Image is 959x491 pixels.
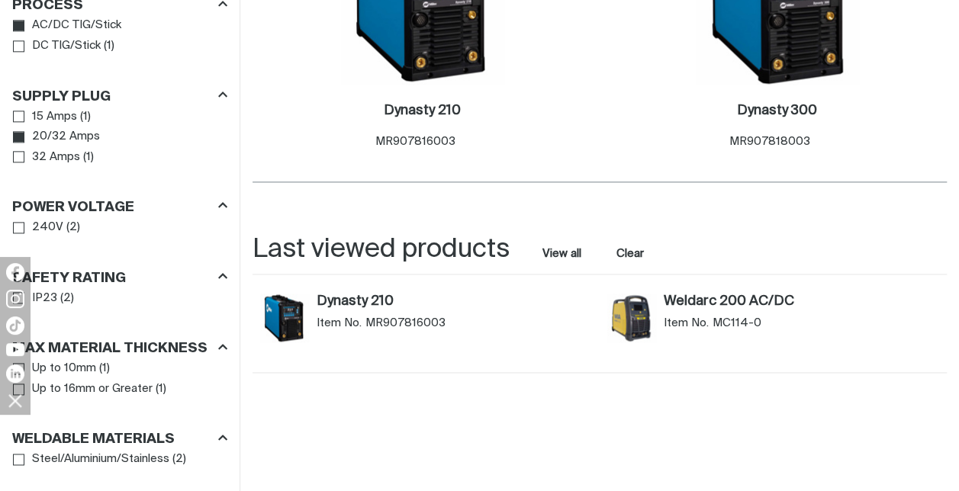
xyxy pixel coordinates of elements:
[13,449,169,470] a: Steel/Aluminium/Stainless
[375,136,455,147] span: MR907816003
[80,108,91,126] span: ( 1 )
[13,379,153,400] a: Up to 16mm or Greater
[12,197,227,217] div: Power Voltage
[12,199,134,217] h3: Power Voltage
[104,37,114,55] span: ( 1 )
[60,290,74,307] span: ( 2 )
[32,451,169,468] span: Steel/Aluminium/Stainless
[12,88,111,106] h3: Supply Plug
[12,85,227,106] div: Supply Plug
[737,104,817,117] h2: Dynasty 300
[32,17,121,34] span: AC/DC TIG/Stick
[607,294,656,342] img: Weldarc 200 AC/DC
[32,360,96,377] span: Up to 10mm
[13,358,227,399] ul: Max Material Thickness
[600,290,947,357] article: Weldarc 200 AC/DC (MC114-0)
[32,380,153,398] span: Up to 16mm or Greater
[613,243,648,264] button: Clear all last viewed products
[12,340,208,358] h3: Max Material Thickness
[32,149,80,166] span: 32 Amps
[12,431,175,448] h3: Weldable Materials
[13,127,100,147] a: 20/32 Amps
[13,36,101,56] a: DC TIG/Stick
[2,387,28,413] img: hide socials
[32,108,77,126] span: 15 Amps
[13,107,227,168] ul: Supply Plug
[32,128,100,146] span: 20/32 Amps
[13,217,227,238] ul: Power Voltage
[6,263,24,281] img: Facebook
[6,364,24,383] img: LinkedIn
[13,15,121,36] a: AC/DC TIG/Stick
[13,217,63,238] a: 240V
[13,449,227,470] ul: Weldable Materials
[253,290,600,357] article: Dynasty 210 (MR907816003)
[13,358,96,379] a: Up to 10mm
[253,233,510,267] h2: Last viewed products
[317,316,362,331] span: Item No.
[99,360,110,377] span: ( 1 )
[542,246,581,262] a: View all last viewed products
[12,338,227,358] div: Max Material Thickness
[737,102,817,120] a: Dynasty 300
[12,428,227,449] div: Weldable Materials
[13,288,57,309] a: IP23
[32,219,63,236] span: 240V
[83,149,94,166] span: ( 1 )
[32,37,101,55] span: DC TIG/Stick
[664,316,709,331] span: Item No.
[260,294,309,342] img: Dynasty 210
[13,15,227,56] ul: Process
[172,451,186,468] span: ( 2 )
[13,107,77,127] a: 15 Amps
[13,147,80,168] a: 32 Amps
[664,294,939,310] a: Weldarc 200 AC/DC
[384,104,461,117] h2: Dynasty 210
[6,316,24,335] img: TikTok
[66,219,80,236] span: ( 2 )
[32,290,57,307] span: IP23
[384,102,461,120] a: Dynasty 210
[712,316,761,331] span: MC114-0
[365,316,446,331] span: MR907816003
[317,294,592,310] a: Dynasty 210
[729,136,810,147] span: MR907818003
[156,380,166,398] span: ( 1 )
[6,290,24,308] img: Instagram
[12,267,227,287] div: Safety Rating
[12,270,126,287] h3: Safety Rating
[13,288,227,309] ul: Safety Rating
[6,343,24,356] img: YouTube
